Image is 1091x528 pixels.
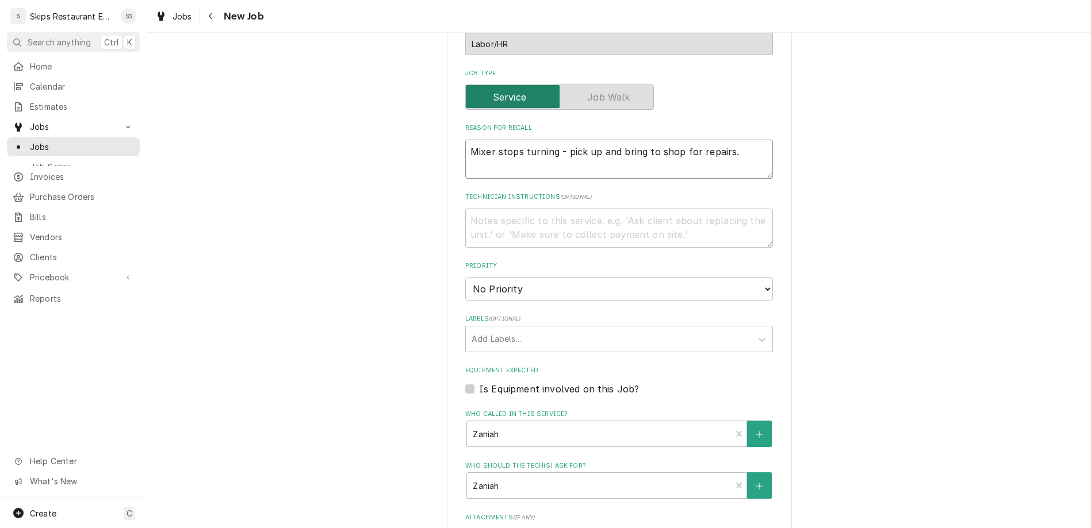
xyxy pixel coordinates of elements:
[465,366,773,375] label: Equipment Expected
[756,482,763,490] svg: Create New Contact
[465,461,773,499] div: Who should the tech(s) ask for?
[151,7,197,26] a: Jobs
[7,248,140,267] a: Clients
[7,57,140,76] a: Home
[7,97,140,116] a: Estimates
[30,508,56,518] span: Create
[560,194,592,200] span: ( optional )
[465,410,773,419] label: Who called in this service?
[7,187,140,206] a: Purchase Orders
[7,157,140,176] a: Job Series
[121,8,137,24] div: Shan Skipper's Avatar
[30,475,133,487] span: What's New
[489,315,521,322] span: ( optional )
[465,140,773,179] textarea: Mixer stops turning - pick up and bring to shop for repairs.
[465,366,773,395] div: Equipment Expected
[30,191,134,203] span: Purchase Orders
[30,171,134,183] span: Invoices
[7,77,140,96] a: Calendar
[173,10,192,22] span: Jobs
[7,137,140,156] a: Jobs
[465,410,773,447] div: Who called in this service?
[465,84,773,110] div: Service
[30,161,134,173] span: Job Series
[7,228,140,246] a: Vendors
[127,36,132,48] span: K
[465,261,773,271] label: Priority
[465,69,773,78] label: Job Type
[465,314,773,352] div: Labels
[30,101,134,113] span: Estimates
[465,192,773,247] div: Technician Instructions
[747,421,771,447] button: Create New Contact
[747,472,771,499] button: Create New Contact
[513,514,535,521] span: ( if any )
[465,461,773,471] label: Who should the tech(s) ask for?
[7,167,140,186] a: Invoices
[30,10,114,22] div: Skips Restaurant Equipment
[479,382,639,396] label: Is Equipment involved on this Job?
[30,231,134,243] span: Vendors
[10,8,26,24] div: S
[465,33,773,55] div: Labor/HR
[7,207,140,226] a: Bills
[465,192,773,202] label: Technician Instructions
[202,7,220,25] button: Navigate back
[28,36,91,48] span: Search anything
[30,121,117,133] span: Jobs
[7,472,140,491] a: Go to What's New
[30,141,134,153] span: Jobs
[30,60,134,72] span: Home
[30,211,134,223] span: Bills
[7,452,140,471] a: Go to Help Center
[30,455,133,467] span: Help Center
[121,8,137,24] div: SS
[30,292,134,305] span: Reports
[465,513,773,522] label: Attachments
[465,22,773,55] div: Service Type
[127,507,132,519] span: C
[7,268,140,287] a: Go to Pricebook
[465,261,773,300] div: Priority
[7,32,140,52] button: Search anythingCtrlK
[465,69,773,110] div: Job Type
[7,289,140,308] a: Reports
[30,80,134,93] span: Calendar
[465,124,773,133] label: Reason For Recall
[104,36,119,48] span: Ctrl
[756,430,763,438] svg: Create New Contact
[7,117,140,136] a: Go to Jobs
[30,251,134,263] span: Clients
[30,271,117,283] span: Pricebook
[465,124,773,178] div: Reason For Recall
[220,9,264,24] span: New Job
[465,314,773,323] label: Labels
